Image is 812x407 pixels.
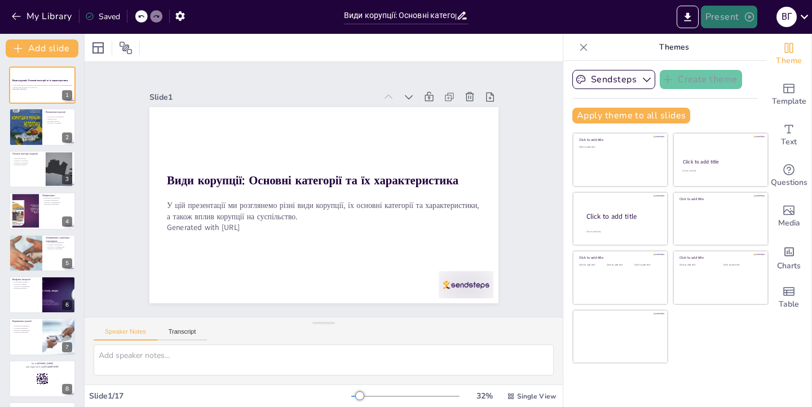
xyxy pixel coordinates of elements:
p: Боротьба з корупцією [12,162,42,164]
button: Speaker Notes [94,328,157,340]
div: Click to add text [607,264,632,267]
span: Template [772,95,806,108]
div: Click to add text [679,264,715,267]
div: В Г [776,7,797,27]
p: Визначення відмивання [12,325,39,328]
span: Theme [776,55,802,67]
p: Види корупції [46,118,72,120]
p: Наслідки відмивання [12,328,39,330]
p: Боротьба з корупцією [46,122,72,124]
p: Корупція як зловживання [46,116,72,118]
span: Charts [777,260,801,272]
div: Click to add title [579,255,660,260]
p: Themes [593,34,755,61]
input: Insert title [344,7,456,24]
div: 7 [9,318,76,355]
div: Slide 1 / 17 [89,391,351,401]
div: https://cdn.sendsteps.com/images/logo/sendsteps_logo_white.pnghttps://cdn.sendsteps.com/images/lo... [9,67,76,104]
p: Основні категорії корупції [12,152,42,156]
div: https://cdn.sendsteps.com/images/logo/sendsteps_logo_white.pnghttps://cdn.sendsteps.com/images/lo... [9,108,76,145]
div: Saved [85,11,120,22]
div: Click to add title [579,138,660,142]
span: Single View [517,392,556,401]
p: Наслідки зловживання [46,244,72,246]
p: Категорії корупції [12,157,42,160]
p: Визначення зловживання [46,241,72,244]
div: Add images, graphics, shapes or video [766,196,811,237]
div: 8 [9,360,76,397]
p: Наслідки хабарництва [42,200,72,202]
p: Приклади конфлікту [12,287,39,290]
div: https://cdn.sendsteps.com/images/logo/sendsteps_logo_white.pnghttps://cdn.sendsteps.com/images/lo... [9,235,76,272]
div: 2 [62,132,72,143]
div: Change the overall theme [766,34,811,74]
p: Приклади зловживання [46,247,72,250]
div: https://cdn.sendsteps.com/images/logo/sendsteps_logo_white.pnghttps://cdn.sendsteps.com/images/lo... [9,192,76,229]
p: Приклади хабарництва [42,203,72,206]
p: Відмивання грошей [12,320,39,324]
div: Click to add title [679,197,760,201]
p: Конфлікт інтересів [12,278,39,281]
div: Layout [89,39,107,57]
strong: Види корупції: Основні категорії та їх характеристика [188,96,449,256]
div: Click to add title [586,211,659,221]
div: 4 [62,216,72,227]
p: У цій презентації ми розглянемо різні види корупції, їх основні категорії та характеристики, а та... [171,121,454,297]
button: Present [701,6,757,28]
p: Визначення хабарництва [42,197,72,200]
p: Зловживання службовим становищем [46,236,72,242]
div: 3 [62,174,72,184]
div: Click to add title [679,255,760,260]
span: Media [778,217,800,229]
button: My Library [8,7,77,25]
div: Add ready made slides [766,74,811,115]
div: Click to add text [634,264,660,267]
button: Apply theme to all slides [572,108,690,123]
p: Боротьба зі зловживанням [46,246,72,248]
span: Questions [771,176,807,189]
span: Position [119,41,133,55]
div: Get real-time input from your audience [766,156,811,196]
div: Click to add text [579,264,604,267]
p: У цій презентації ми розглянемо різні види корупції, їх основні категорії та характеристики, а та... [12,85,72,89]
button: Create theme [660,70,742,89]
button: Transcript [157,328,208,340]
div: Add charts and graphs [766,237,811,277]
button: Export to PowerPoint [677,6,699,28]
p: Наслідки корупції [46,120,72,122]
p: and login with code [12,365,72,369]
p: Боротьба з конфліктами [12,285,39,287]
div: Add text boxes [766,115,811,156]
p: Визначення конфлікту [12,281,39,284]
div: 5 [62,258,72,268]
div: Click to add text [579,146,660,149]
p: Приклади корупції [12,163,42,166]
span: Text [781,136,797,148]
div: Slide 1 [216,17,418,140]
div: 8 [62,384,72,394]
div: https://cdn.sendsteps.com/images/logo/sendsteps_logo_white.pnghttps://cdn.sendsteps.com/images/lo... [9,276,76,313]
p: Вплив на суспільство [12,160,42,162]
button: В Г [776,6,797,28]
div: Click to add title [683,158,758,165]
div: 6 [62,300,72,310]
p: Наслідки конфлікту [12,283,39,285]
p: Боротьба з хабарництвом [42,201,72,203]
div: 32 % [471,391,498,401]
div: Click to add text [682,170,757,172]
strong: [DOMAIN_NAME] [37,362,54,365]
p: Боротьба з відмиванням [12,329,39,331]
p: Приклади відмивання [12,331,39,334]
div: Click to add body [586,230,657,233]
div: https://cdn.sendsteps.com/images/logo/sendsteps_logo_white.pnghttps://cdn.sendsteps.com/images/lo... [9,151,76,188]
div: Click to add text [723,264,759,267]
p: Generated with [URL] [12,89,72,91]
div: 1 [62,90,72,100]
div: 7 [62,342,72,352]
p: Go to [12,362,72,365]
p: Хабарництво [42,194,72,197]
span: Table [779,298,799,311]
strong: Види корупції: Основні категорії та їх характеристика [12,79,68,82]
p: Generated with [URL] [166,139,443,306]
button: Add slide [6,39,78,57]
